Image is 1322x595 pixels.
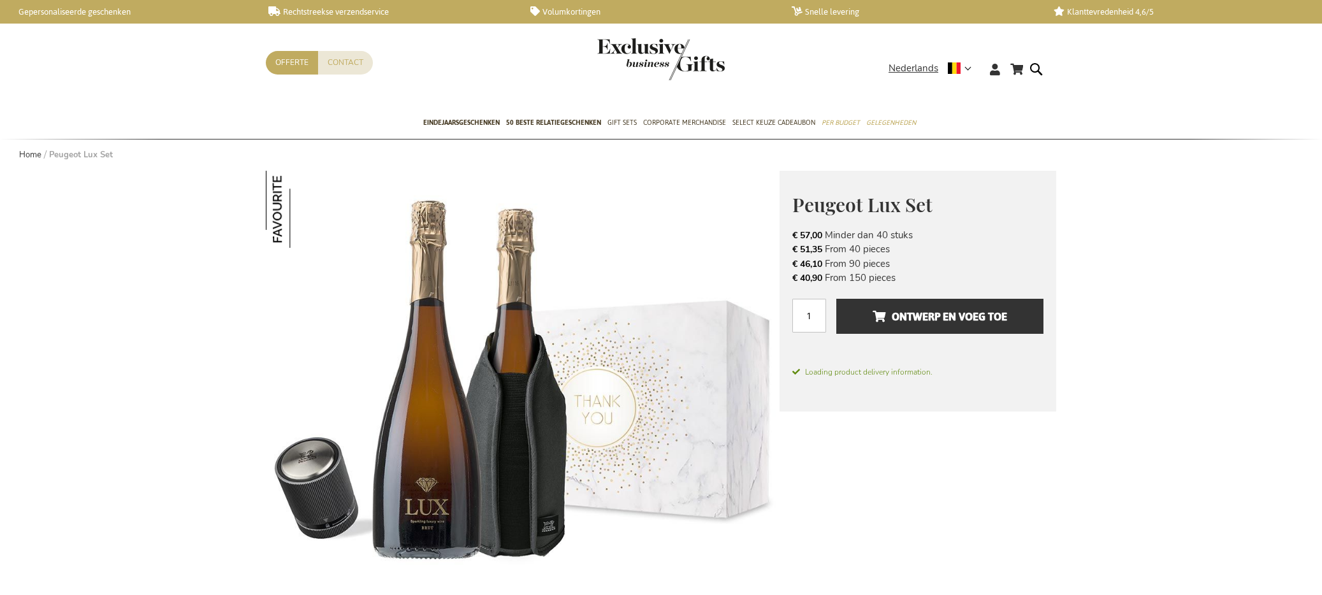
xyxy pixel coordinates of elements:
[49,149,113,161] strong: Peugeot Lux Set
[506,116,601,129] span: 50 beste relatiegeschenken
[643,116,726,129] span: Corporate Merchandise
[423,116,500,129] span: Eindejaarsgeschenken
[266,51,318,75] a: Offerte
[530,6,772,17] a: Volumkortingen
[607,116,637,129] span: Gift Sets
[873,306,1007,327] span: Ontwerp en voeg toe
[792,258,822,270] span: € 46,10
[1054,6,1295,17] a: Klanttevredenheid 4,6/5
[792,192,933,217] span: Peugeot Lux Set
[792,299,826,333] input: Aantal
[266,171,343,248] img: Peugeot Lux Set
[19,149,41,161] a: Home
[6,6,248,17] a: Gepersonaliseerde geschenken
[597,38,661,80] a: store logo
[836,299,1043,334] button: Ontwerp en voeg toe
[732,116,815,129] span: Select Keuze Cadeaubon
[866,116,916,129] span: Gelegenheden
[792,257,1043,271] li: From 90 pieces
[889,61,938,76] span: Nederlands
[268,6,510,17] a: Rechtstreekse verzendservice
[792,229,822,241] span: € 57,00
[318,51,373,75] a: Contact
[792,6,1033,17] a: Snelle levering
[792,272,822,284] span: € 40,90
[889,61,980,76] div: Nederlands
[792,243,822,255] span: € 51,35
[597,38,725,80] img: Exclusive Business gifts logo
[792,242,1043,256] li: From 40 pieces
[792,366,1043,378] span: Loading product delivery information.
[792,228,1043,242] li: Minder dan 40 stuks
[792,271,1043,285] li: From 150 pieces
[822,116,860,129] span: Per Budget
